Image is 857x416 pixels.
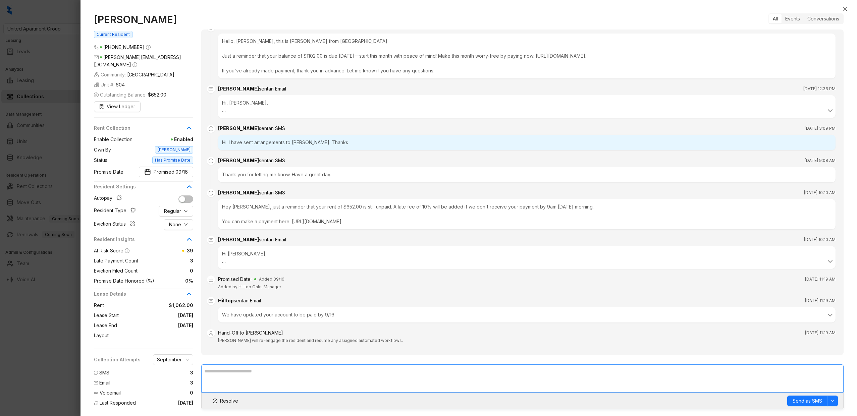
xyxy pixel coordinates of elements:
[218,199,836,229] div: Hey [PERSON_NAME], just a reminder that your rent of $652.00 is still unpaid. A late fee of 10% w...
[146,45,151,50] span: info-circle
[152,157,193,164] span: Has Promise Date
[164,207,181,215] span: Regular
[94,332,109,339] span: Layout
[805,297,836,304] span: [DATE] 11:19 AM
[207,85,215,93] span: mail
[94,82,99,87] img: building-icon
[94,55,99,60] span: mail
[94,168,123,176] span: Promise Date
[187,248,193,253] span: 39
[782,14,804,23] div: Events
[103,44,145,50] span: [PHONE_NUMBER]
[184,209,188,213] span: down
[175,168,188,176] span: 09/16
[99,379,110,387] span: Email
[843,6,848,12] span: close
[259,190,285,195] span: sent an SMS
[259,237,286,242] span: sent an Email
[94,312,119,319] span: Lease Start
[207,189,215,197] span: message
[94,183,193,194] div: Resident Settings
[94,54,181,67] span: [PERSON_NAME][EMAIL_ADDRESS][DOMAIN_NAME]
[94,136,132,143] span: Enable Collection
[94,220,138,229] div: Eviction Status
[804,14,843,23] div: Conversations
[94,72,99,77] img: building-icon
[94,81,125,88] span: Unit #:
[127,71,174,78] span: [GEOGRAPHIC_DATA]
[99,104,104,109] span: file-search
[220,397,238,405] span: Resolve
[125,248,129,253] span: info-circle
[99,369,109,376] span: SMS
[218,297,261,304] div: Hilltop
[94,267,138,275] span: Eviction Filed Count
[805,125,836,132] span: [DATE] 3:09 PM
[218,236,286,243] div: [PERSON_NAME]
[157,355,189,365] span: September
[805,157,836,164] span: [DATE] 9:08 AM
[218,189,285,196] div: [PERSON_NAME]
[94,381,98,385] span: mail
[94,124,193,136] div: Rent Collection
[259,86,286,92] span: sent an Email
[207,297,215,305] span: mail
[805,330,836,336] span: [DATE] 11:19 AM
[94,257,138,264] span: Late Payment Count
[94,31,132,38] span: Current Resident
[94,71,174,78] span: Community:
[94,93,99,97] span: dollar
[218,276,252,283] div: Promised Date:
[218,284,281,289] span: Added by Hilltop Oaks Manager
[218,338,403,343] span: [PERSON_NAME] will re-engage the resident and resume any assigned automated workflows.
[769,14,782,23] div: All
[94,290,185,298] span: Lease Details
[234,298,261,303] span: sent an Email
[222,311,832,318] div: We have updated your account to be paid by 9/16.
[94,207,139,216] div: Resident Type
[787,396,827,406] button: Send as SMS
[94,356,141,363] span: Collection Attempts
[207,396,244,406] button: Resolve
[94,13,193,25] h1: [PERSON_NAME]
[768,13,844,24] div: segmented control
[154,277,193,285] span: 0%
[207,236,215,244] span: mail
[94,45,99,50] span: phone
[804,236,836,243] span: [DATE] 10:10 AM
[190,389,193,397] span: 0
[154,168,188,176] span: Promised:
[132,136,193,143] span: Enabled
[94,183,185,190] span: Resident Settings
[793,397,822,405] span: Send as SMS
[144,169,151,175] img: Promise Date
[155,146,193,154] span: [PERSON_NAME]
[805,276,836,283] span: [DATE] 11:19 AM
[100,399,136,407] span: Last Responded
[213,399,217,403] span: check-circle
[178,399,193,407] span: [DATE]
[94,124,185,132] span: Rent Collection
[259,125,285,131] span: sent an SMS
[94,101,141,112] button: View Ledger
[218,329,283,337] div: Hand-Off to [PERSON_NAME]
[169,221,181,228] span: None
[218,167,836,182] div: Thank you for letting me know. Have a great day.
[94,91,166,99] span: Outstanding Balance:
[94,277,154,285] span: Promise Date Honored (%)
[94,302,104,309] span: Rent
[841,5,849,13] button: Close
[207,276,215,284] span: calendar
[218,125,285,132] div: [PERSON_NAME]
[218,34,836,78] div: Hello, [PERSON_NAME], this is [PERSON_NAME] from [GEOGRAPHIC_DATA] Just a reminder that your bala...
[222,99,832,114] div: Hi, [PERSON_NAME], This is [PERSON_NAME] from [GEOGRAPHIC_DATA] Just a reminder that your balance...
[94,371,98,375] span: message
[119,312,193,319] span: [DATE]
[259,158,285,163] span: sent an SMS
[148,91,166,99] span: $652.00
[94,236,193,247] div: Resident Insights
[104,302,193,309] span: $1,062.00
[259,276,284,283] span: Added 09/16
[831,399,835,403] span: down
[159,206,193,217] button: Regulardown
